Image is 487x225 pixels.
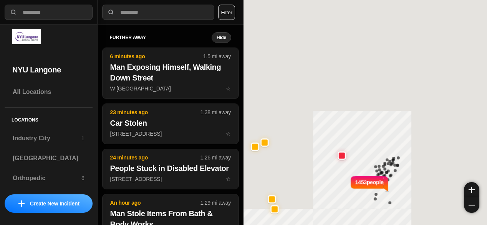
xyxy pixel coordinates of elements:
[102,48,239,99] button: 6 minutes ago1.5 mi awayMan Exposing Himself, Walking Down StreetW [GEOGRAPHIC_DATA]star
[200,108,231,116] p: 1.38 mi away
[102,85,239,92] a: 6 minutes ago1.5 mi awayMan Exposing Himself, Walking Down StreetW [GEOGRAPHIC_DATA]star
[5,83,93,101] a: All Locations
[81,135,84,142] p: 1
[110,85,231,92] p: W [GEOGRAPHIC_DATA]
[81,174,84,182] p: 6
[469,202,475,208] img: zoom-out
[350,175,355,192] img: notch
[200,154,231,161] p: 1.26 mi away
[110,108,200,116] p: 23 minutes ago
[13,154,84,163] h3: [GEOGRAPHIC_DATA]
[5,194,93,213] button: iconCreate New Incident
[464,197,479,213] button: zoom-out
[5,189,93,207] a: Cobble Hill
[110,130,231,138] p: [STREET_ADDRESS]
[102,103,239,144] button: 23 minutes ago1.38 mi awayCar Stolen[STREET_ADDRESS]star
[12,29,41,44] img: logo
[384,175,389,192] img: notch
[110,118,231,128] h2: Car Stolen
[12,64,85,75] h2: NYU Langone
[110,154,200,161] p: 24 minutes ago
[13,134,81,143] h3: Industry City
[102,176,239,182] a: 24 minutes ago1.26 mi awayPeople Stuck in Disabled Elevator[STREET_ADDRESS]star
[10,8,17,16] img: search
[18,200,25,207] img: icon
[110,34,212,41] h5: further away
[464,182,479,197] button: zoom-in
[102,130,239,137] a: 23 minutes ago1.38 mi awayCar Stolen[STREET_ADDRESS]star
[5,169,93,187] a: Orthopedic6
[110,199,200,207] p: An hour ago
[110,175,231,183] p: [STREET_ADDRESS]
[226,176,231,182] span: star
[218,5,235,20] button: Filter
[5,108,93,129] h5: Locations
[110,62,231,83] h2: Man Exposing Himself, Walking Down Street
[226,85,231,92] span: star
[469,187,475,193] img: zoom-in
[13,87,84,97] h3: All Locations
[5,129,93,148] a: Industry City1
[107,8,115,16] img: search
[212,32,231,43] button: Hide
[30,200,80,207] p: Create New Incident
[226,131,231,137] span: star
[355,178,384,195] p: 1453 people
[203,53,231,60] p: 1.5 mi away
[110,53,203,60] p: 6 minutes ago
[217,34,226,41] small: Hide
[13,174,81,183] h3: Orthopedic
[5,149,93,168] a: [GEOGRAPHIC_DATA]
[110,163,231,174] h2: People Stuck in Disabled Elevator
[102,149,239,189] button: 24 minutes ago1.26 mi awayPeople Stuck in Disabled Elevator[STREET_ADDRESS]star
[200,199,231,207] p: 1.29 mi away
